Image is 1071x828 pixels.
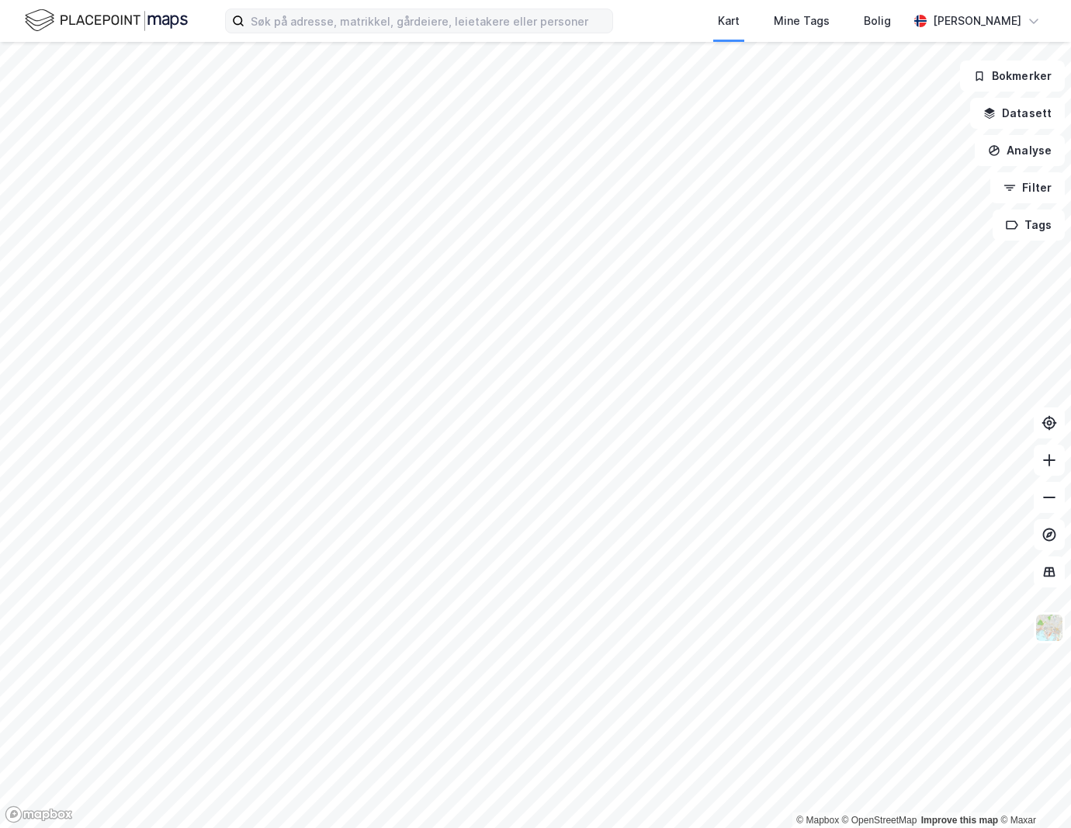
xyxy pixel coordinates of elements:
button: Bokmerker [960,61,1065,92]
a: OpenStreetMap [842,815,917,826]
input: Søk på adresse, matrikkel, gårdeiere, leietakere eller personer [244,9,612,33]
img: logo.f888ab2527a4732fd821a326f86c7f29.svg [25,7,188,34]
div: Kart [718,12,740,30]
button: Filter [990,172,1065,203]
img: Z [1035,613,1064,643]
button: Analyse [975,135,1065,166]
div: Bolig [864,12,891,30]
div: [PERSON_NAME] [933,12,1021,30]
button: Tags [993,210,1065,241]
iframe: Chat Widget [993,754,1071,828]
a: Mapbox homepage [5,805,73,823]
a: Improve this map [921,815,998,826]
div: Kontrollprogram for chat [993,754,1071,828]
button: Datasett [970,98,1065,129]
a: Mapbox [796,815,839,826]
div: Mine Tags [774,12,830,30]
